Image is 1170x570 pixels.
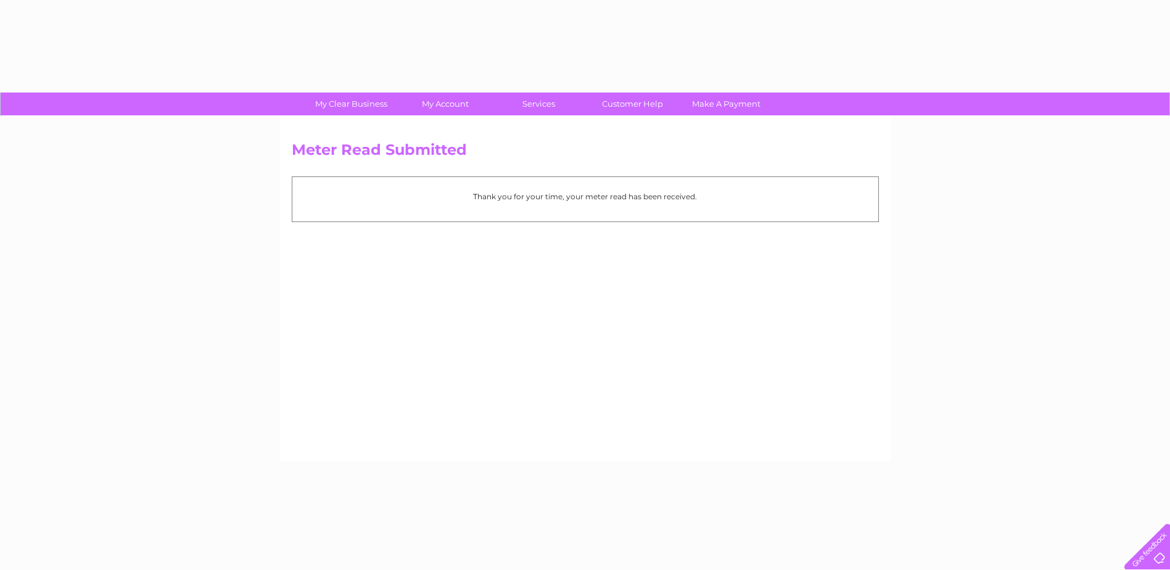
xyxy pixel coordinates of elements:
[394,93,496,115] a: My Account
[292,141,879,165] h2: Meter Read Submitted
[300,93,402,115] a: My Clear Business
[582,93,683,115] a: Customer Help
[488,93,590,115] a: Services
[299,191,872,202] p: Thank you for your time, your meter read has been received.
[675,93,777,115] a: Make A Payment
